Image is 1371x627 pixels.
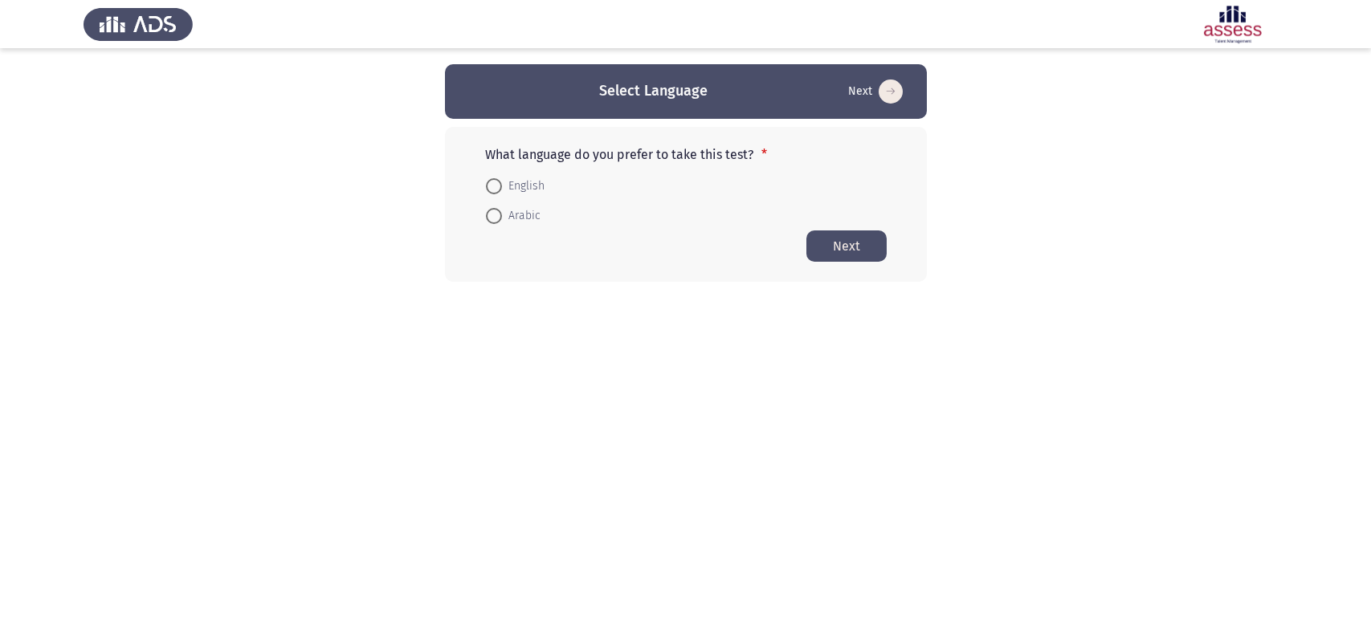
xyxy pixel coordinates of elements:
[502,206,541,226] span: Arabic
[1178,2,1287,47] img: Assessment logo of Assess DISC
[599,81,708,101] h3: Select Language
[843,79,908,104] button: Start assessment
[84,2,193,47] img: Assess Talent Management logo
[502,177,545,196] span: English
[806,230,887,262] button: Start assessment
[485,147,887,162] p: What language do you prefer to take this test?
